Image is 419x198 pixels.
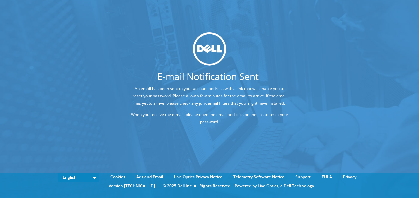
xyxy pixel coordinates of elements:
[131,173,168,181] a: Ads and Email
[338,173,361,181] a: Privacy
[159,182,234,190] li: © 2025 Dell Inc. All Rights Reserved
[317,173,337,181] a: EULA
[130,85,289,107] p: An email has been sent to your account address with a link that will enable you to reset your pas...
[105,182,158,190] li: Version [TECHNICAL_ID]
[235,182,314,190] li: Powered by Live Optics, a Dell Technology
[193,32,226,65] img: dell_svg_logo.svg
[228,173,289,181] a: Telemetry Software Notice
[105,72,311,81] h1: E-mail Notification Sent
[105,173,130,181] a: Cookies
[130,111,289,126] p: When you receive the e-mail, please open the email and click on the link to reset your password.
[169,173,227,181] a: Live Optics Privacy Notice
[290,173,316,181] a: Support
